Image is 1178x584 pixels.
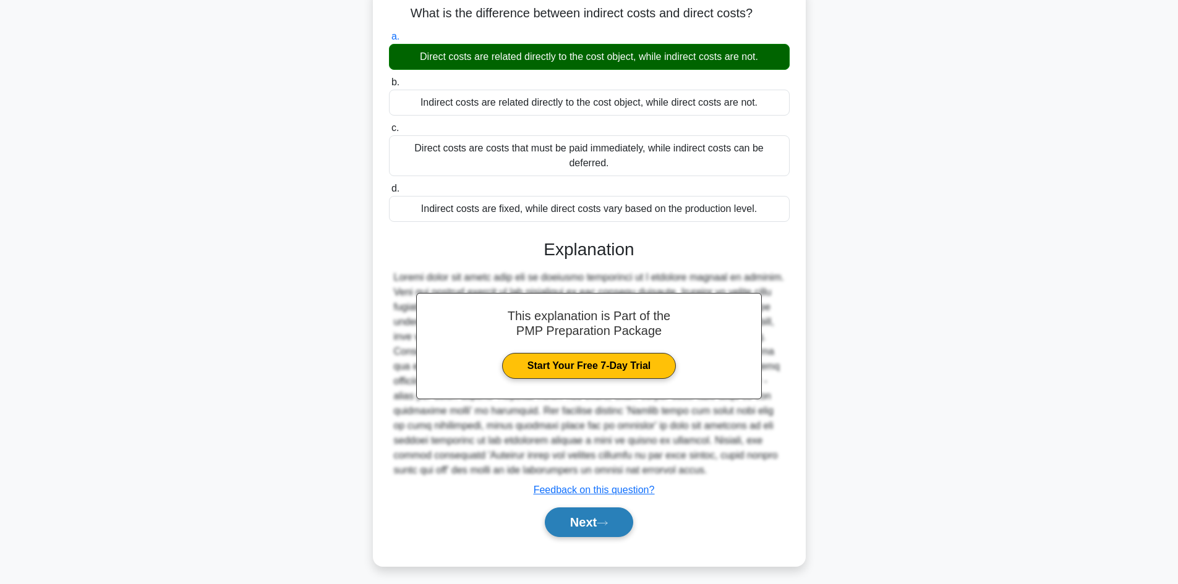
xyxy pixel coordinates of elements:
div: Direct costs are related directly to the cost object, while indirect costs are not. [389,44,790,70]
span: a. [391,31,399,41]
span: c. [391,122,399,133]
h3: Explanation [396,239,782,260]
div: Indirect costs are related directly to the cost object, while direct costs are not. [389,90,790,116]
button: Next [545,507,633,537]
div: Direct costs are costs that must be paid immediately, while indirect costs can be deferred. [389,135,790,176]
h5: What is the difference between indirect costs and direct costs? [388,6,791,22]
span: d. [391,183,399,193]
a: Feedback on this question? [534,485,655,495]
div: Indirect costs are fixed, while direct costs vary based on the production level. [389,196,790,222]
span: b. [391,77,399,87]
a: Start Your Free 7-Day Trial [502,353,676,379]
div: Loremi dolor sit ametc adip eli se doeiusmo temporinci ut l etdolore magnaal en adminim. Veni qui... [394,270,785,478]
